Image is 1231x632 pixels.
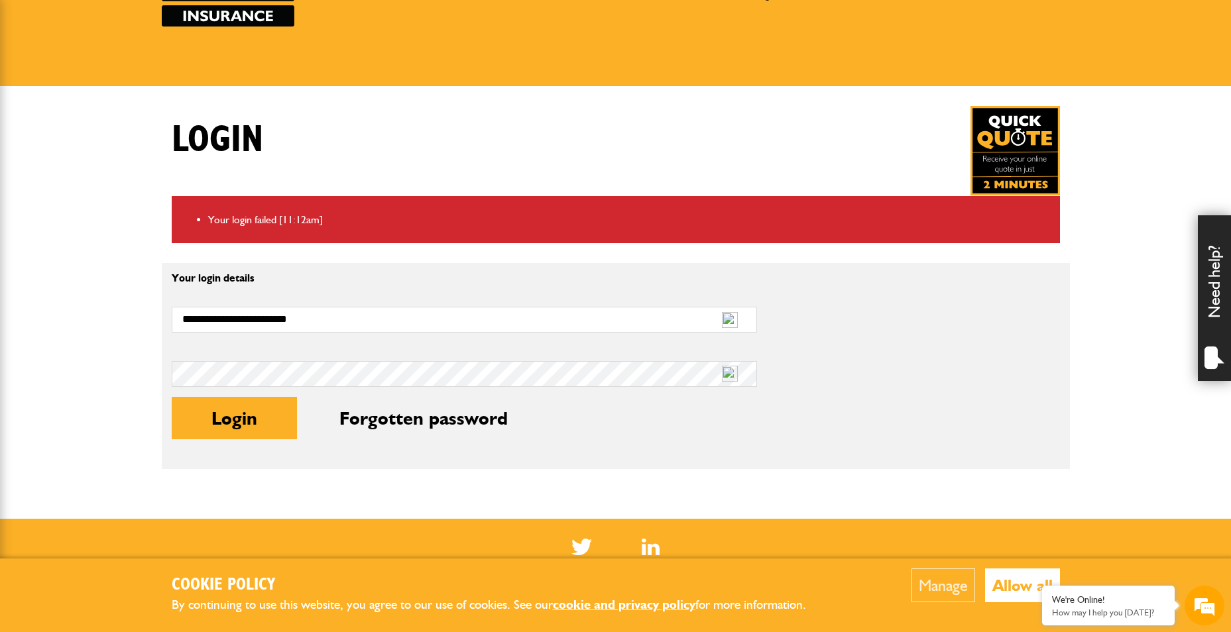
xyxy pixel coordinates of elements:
button: Login [172,397,297,439]
button: Allow all [985,568,1060,602]
img: npw-badge-icon-locked.svg [722,366,738,382]
a: Get your insurance quote in just 2-minutes [970,106,1060,195]
h2: Cookie Policy [172,575,828,596]
h1: Login [172,118,263,162]
img: Quick Quote [970,106,1060,195]
div: We're Online! [1052,594,1165,606]
div: Need help? [1198,215,1231,381]
button: Manage [911,568,975,602]
p: By continuing to use this website, you agree to our use of cookies. See our for more information. [172,595,828,615]
p: Your login details [172,273,757,284]
a: LinkedIn [642,539,660,555]
img: Twitter [571,539,592,555]
img: Linked In [642,539,660,555]
li: Your login failed [11:12am] [208,211,1050,229]
button: Forgotten password [300,397,548,439]
a: cookie and privacy policy [553,597,695,612]
img: npw-badge-icon-locked.svg [722,312,738,328]
p: How may I help you today? [1052,607,1165,617]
